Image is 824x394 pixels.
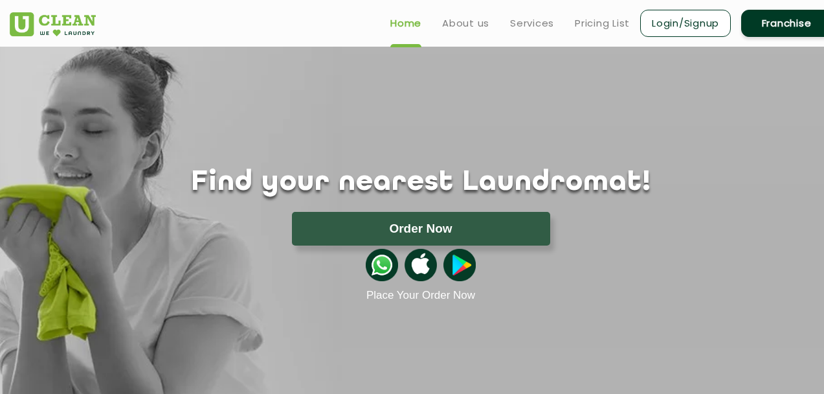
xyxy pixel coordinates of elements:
[443,249,476,281] img: playstoreicon.png
[405,249,437,281] img: apple-icon.png
[366,289,475,302] a: Place Your Order Now
[510,16,554,31] a: Services
[442,16,489,31] a: About us
[10,12,96,36] img: UClean Laundry and Dry Cleaning
[366,249,398,281] img: whatsappicon.png
[390,16,421,31] a: Home
[575,16,630,31] a: Pricing List
[640,10,731,37] a: Login/Signup
[292,212,550,246] button: Order Now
